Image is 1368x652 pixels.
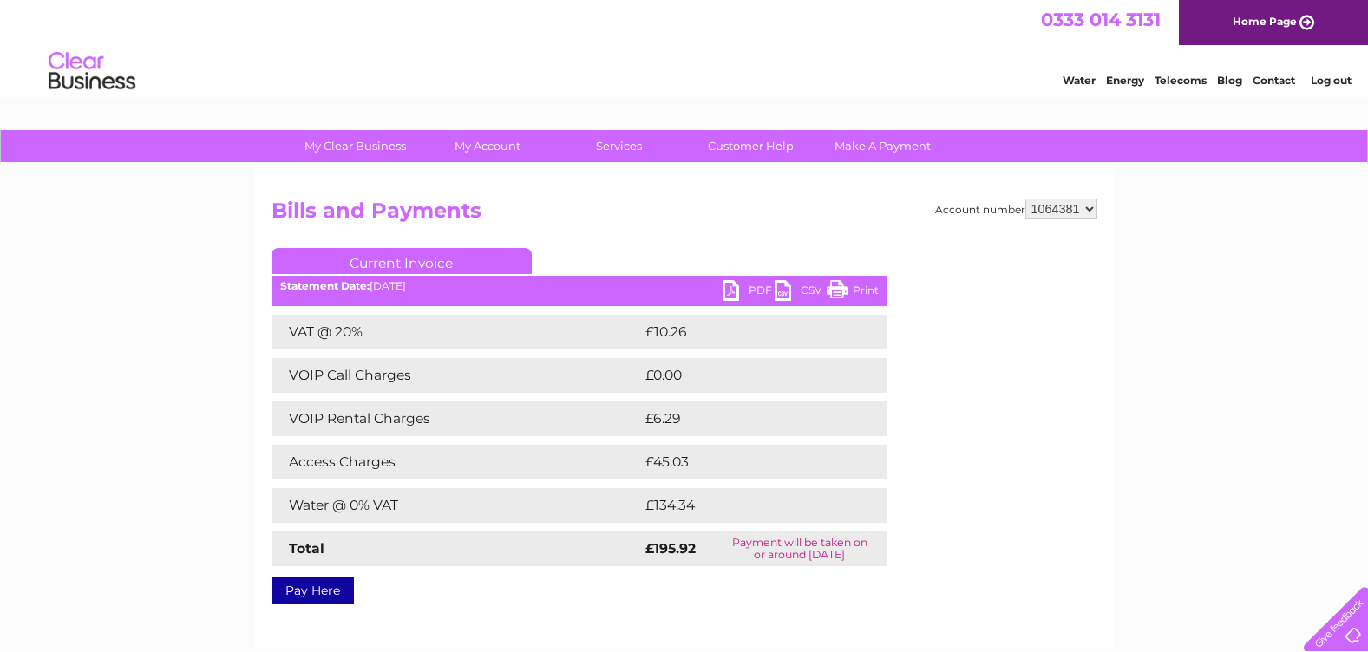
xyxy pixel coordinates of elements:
[272,577,354,604] a: Pay Here
[280,279,370,292] b: Statement Date:
[775,280,827,305] a: CSV
[272,280,887,292] div: [DATE]
[827,280,879,305] a: Print
[723,280,775,305] a: PDF
[641,315,851,349] td: £10.26
[935,199,1097,219] div: Account number
[272,401,641,436] td: VOIP Rental Charges
[1253,74,1295,87] a: Contact
[811,130,954,162] a: Make A Payment
[641,488,855,523] td: £134.34
[289,540,324,557] strong: Total
[641,445,852,479] td: £45.03
[272,488,641,523] td: Water @ 0% VAT
[1041,9,1161,30] a: 0333 014 3131
[679,130,822,162] a: Customer Help
[284,130,427,162] a: My Clear Business
[641,358,848,393] td: £0.00
[1106,74,1144,87] a: Energy
[272,358,641,393] td: VOIP Call Charges
[272,315,641,349] td: VAT @ 20%
[547,130,691,162] a: Services
[1217,74,1242,87] a: Blog
[1063,74,1096,87] a: Water
[712,531,887,566] td: Payment will be taken on or around [DATE]
[275,10,1095,84] div: Clear Business is a trading name of Verastar Limited (registered in [GEOGRAPHIC_DATA] No. 3667643...
[272,248,532,274] a: Current Invoice
[272,445,641,479] td: Access Charges
[416,130,559,162] a: My Account
[641,401,847,436] td: £6.29
[1311,74,1352,87] a: Log out
[48,45,136,98] img: logo.png
[272,199,1097,231] h2: Bills and Payments
[645,540,696,557] strong: £195.92
[1155,74,1207,87] a: Telecoms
